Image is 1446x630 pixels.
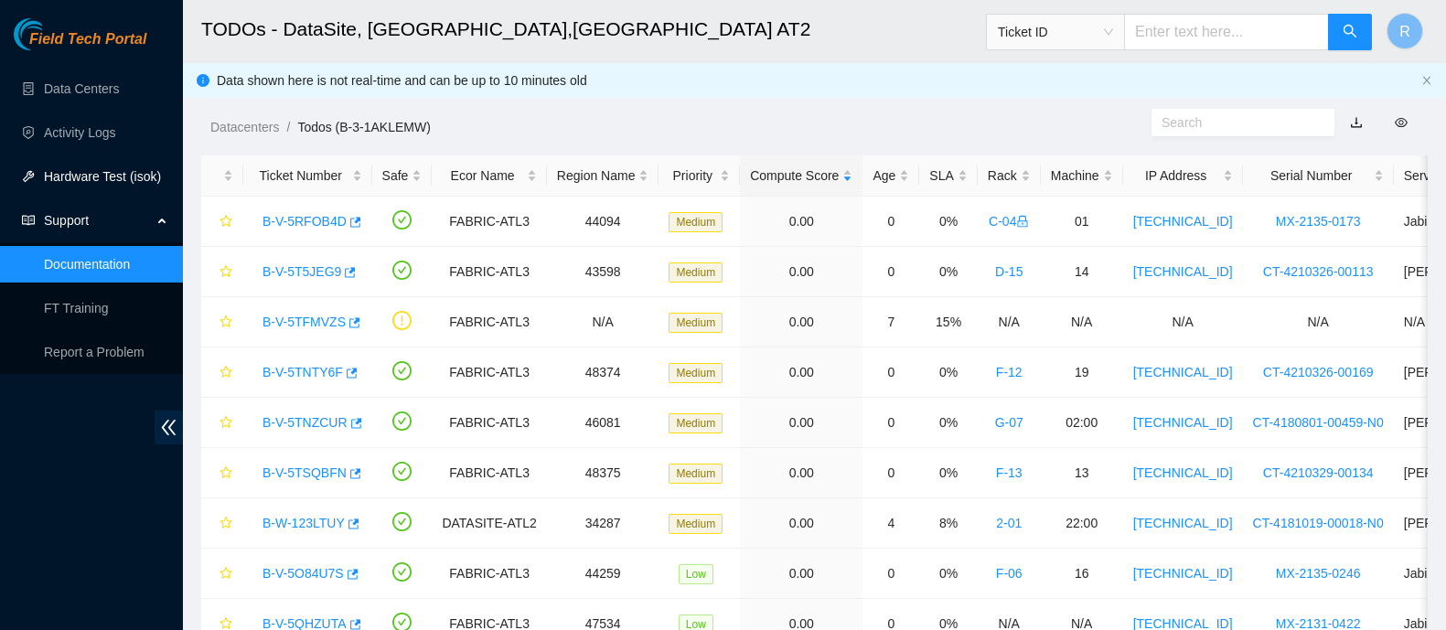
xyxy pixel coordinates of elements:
[22,214,35,227] span: read
[1133,566,1233,581] a: [TECHNICAL_ID]
[1263,264,1374,279] a: CT-4210326-00113
[432,197,546,247] td: FABRIC-ATL3
[740,398,862,448] td: 0.00
[392,361,412,380] span: check-circle
[1124,14,1329,50] input: Enter text here...
[669,363,723,383] span: Medium
[1133,214,1233,229] a: [TECHNICAL_ID]
[919,498,977,549] td: 8%
[669,262,723,283] span: Medium
[220,416,232,431] span: star
[44,169,161,184] a: Hardware Test (isok)
[392,311,412,330] span: exclamation-circle
[919,297,977,347] td: 15%
[1133,465,1233,480] a: [TECHNICAL_ID]
[155,411,183,444] span: double-left
[547,549,659,599] td: 44259
[262,415,348,430] a: B-V-5TNZCUR
[1421,75,1432,86] span: close
[862,297,919,347] td: 7
[862,498,919,549] td: 4
[1133,365,1233,379] a: [TECHNICAL_ID]
[547,297,659,347] td: N/A
[220,567,232,582] span: star
[919,247,977,297] td: 0%
[740,197,862,247] td: 0.00
[1387,13,1423,49] button: R
[862,549,919,599] td: 0
[740,448,862,498] td: 0.00
[1041,498,1123,549] td: 22:00
[547,498,659,549] td: 34287
[919,398,977,448] td: 0%
[392,512,412,531] span: check-circle
[740,549,862,599] td: 0.00
[211,559,233,588] button: star
[669,212,723,232] span: Medium
[392,462,412,481] span: check-circle
[1350,115,1363,130] a: download
[996,465,1023,480] a: F-13
[919,197,977,247] td: 0%
[432,247,546,297] td: FABRIC-ATL3
[210,120,279,134] a: Datacenters
[740,297,862,347] td: 0.00
[1041,347,1123,398] td: 19
[44,334,168,370] p: Report a Problem
[211,257,233,286] button: star
[220,517,232,531] span: star
[211,358,233,387] button: star
[547,197,659,247] td: 44094
[547,398,659,448] td: 46081
[1041,448,1123,498] td: 13
[1133,516,1233,530] a: [TECHNICAL_ID]
[978,297,1041,347] td: N/A
[740,498,862,549] td: 0.00
[669,413,723,433] span: Medium
[862,247,919,297] td: 0
[1276,214,1361,229] a: MX-2135-0173
[547,247,659,297] td: 43598
[262,315,346,329] a: B-V-5TFMVZS
[44,301,109,315] a: FT Training
[1421,75,1432,87] button: close
[1395,116,1408,129] span: eye
[1263,365,1374,379] a: CT-4210326-00169
[679,564,713,584] span: Low
[1041,297,1123,347] td: N/A
[211,508,233,538] button: star
[211,207,233,236] button: star
[1253,516,1384,530] a: CT-4181019-00018-N0
[1133,264,1233,279] a: [TECHNICAL_ID]
[432,448,546,498] td: FABRIC-ATL3
[14,33,146,57] a: Akamai TechnologiesField Tech Portal
[1336,108,1376,137] button: download
[220,315,232,330] span: star
[989,214,1029,229] a: C-04lock
[919,448,977,498] td: 0%
[44,257,130,272] a: Documentation
[1041,197,1123,247] td: 01
[1016,215,1029,228] span: lock
[1263,465,1374,480] a: CT-4210329-00134
[996,516,1022,530] a: 2-01
[1276,566,1361,581] a: MX-2135-0246
[1041,247,1123,297] td: 14
[669,313,723,333] span: Medium
[262,465,347,480] a: B-V-5TSQBFN
[262,365,343,379] a: B-V-5TNTY6F
[220,265,232,280] span: star
[996,566,1023,581] a: F-06
[740,347,862,398] td: 0.00
[995,415,1023,430] a: G-07
[1162,112,1310,133] input: Search
[392,562,412,582] span: check-circle
[862,347,919,398] td: 0
[297,120,430,134] a: Todos (B-3-1AKLEMW)
[211,458,233,487] button: star
[220,466,232,481] span: star
[1041,549,1123,599] td: 16
[211,408,233,437] button: star
[220,215,232,230] span: star
[996,365,1023,379] a: F-12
